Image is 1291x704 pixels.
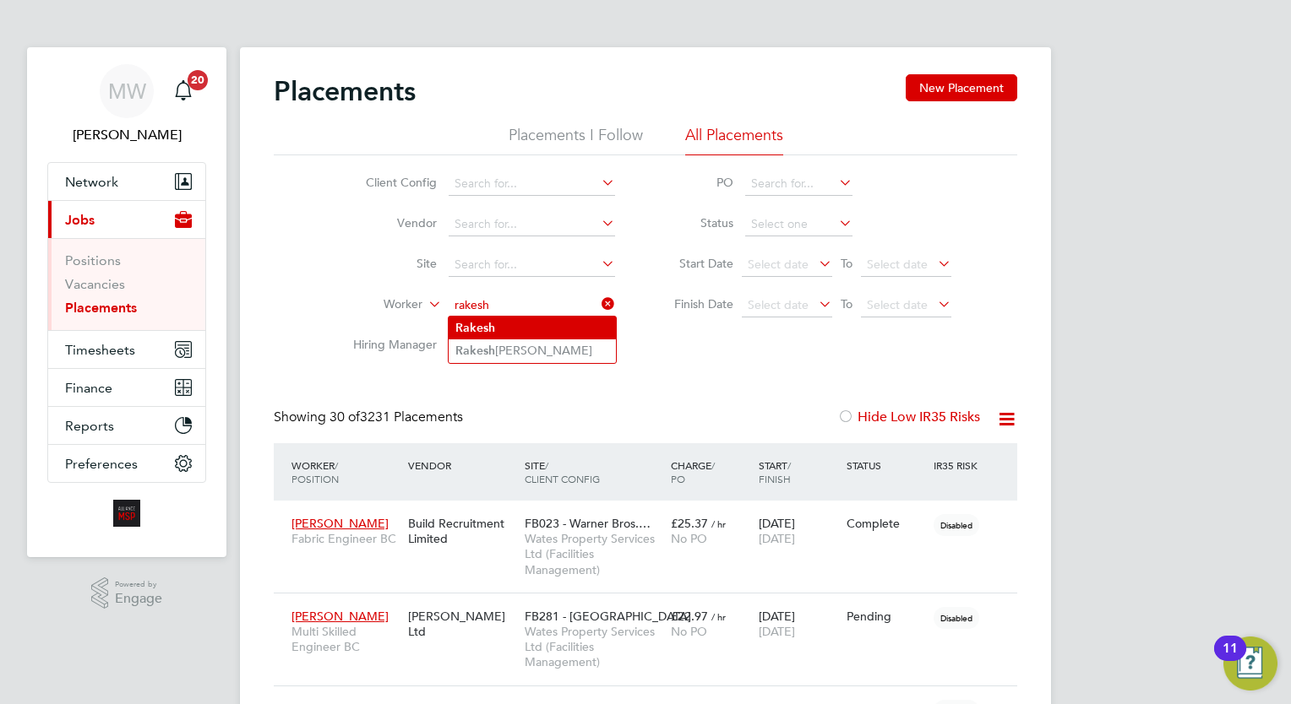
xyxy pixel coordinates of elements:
span: Wates Property Services Ltd (Facilities Management) [525,531,662,577]
span: 30 of [330,409,360,425]
span: / hr [711,517,726,530]
span: Multi Skilled Engineer BC [291,624,400,654]
button: Timesheets [48,331,205,368]
b: Rakesh [455,321,495,335]
span: Fabric Engineer BC [291,531,400,546]
input: Search for... [449,213,615,236]
span: Select date [748,257,809,272]
span: / Position [291,458,339,485]
span: MW [108,80,146,102]
div: Jobs [48,238,205,330]
span: £22.97 [671,609,708,624]
button: New Placement [906,74,1017,101]
a: [PERSON_NAME]Multi Skilled Engineer BC[PERSON_NAME] LtdFB281 - [GEOGRAPHIC_DATA]Wates Property Se... [287,599,1017,614]
span: / PO [671,458,715,485]
div: 11 [1223,648,1238,670]
label: Finish Date [657,296,733,311]
label: Start Date [657,256,733,271]
b: Rakesh [455,344,495,358]
img: alliancemsp-logo-retina.png [113,500,140,527]
div: Pending [847,609,926,624]
span: Reports [65,418,114,434]
div: Build Recruitment Limited [404,507,520,555]
button: Preferences [48,445,205,482]
input: Search for... [745,172,852,196]
a: MW[PERSON_NAME] [47,64,206,145]
div: [DATE] [754,600,842,647]
button: Reports [48,407,205,444]
div: Status [842,450,930,480]
span: [DATE] [759,624,795,639]
button: Network [48,163,205,200]
li: Placements I Follow [509,125,643,155]
div: Worker [287,450,404,494]
a: Vacancies [65,276,125,292]
label: Worker [325,296,422,313]
button: Finance [48,369,205,406]
div: IR35 Risk [929,450,988,480]
div: Vendor [404,450,520,480]
div: [PERSON_NAME] Ltd [404,600,520,647]
span: To [836,293,858,315]
input: Search for... [449,253,615,277]
div: Complete [847,516,926,531]
div: Site [520,450,667,494]
a: Go to home page [47,500,206,527]
button: Jobs [48,201,205,238]
div: [DATE] [754,507,842,555]
span: 3231 Placements [330,409,463,425]
input: Search for... [449,172,615,196]
div: Showing [274,409,466,426]
h2: Placements [274,74,416,108]
span: Finance [65,380,112,396]
div: Start [754,450,842,494]
span: [DATE] [759,531,795,546]
span: Select date [867,297,928,312]
span: Engage [115,592,162,606]
span: Wates Property Services Ltd (Facilities Management) [525,624,662,670]
span: Megan Westlotorn [47,125,206,145]
li: All Placements [685,125,783,155]
input: Search for... [449,294,615,317]
li: [PERSON_NAME] [449,339,616,362]
span: Jobs [65,212,95,228]
input: Select one [745,213,852,236]
a: [PERSON_NAME]Fabric Engineer BCBuild Recruitment LimitedFB023 - Warner Bros.…Wates Property Servi... [287,506,1017,521]
span: £25.37 [671,516,708,531]
span: / hr [711,610,726,623]
span: 20 [188,70,208,90]
span: / Finish [759,458,791,485]
span: Disabled [934,607,979,629]
div: Charge [667,450,754,494]
label: Vendor [340,215,437,230]
label: Hide Low IR35 Risks [837,409,980,425]
a: 20 [166,64,200,118]
span: To [836,252,858,274]
span: [PERSON_NAME] [291,609,389,624]
span: No PO [671,624,707,639]
span: Select date [748,297,809,312]
span: FB023 - Warner Bros.… [525,516,651,531]
nav: Main navigation [27,47,226,557]
label: Status [657,215,733,230]
span: / Client Config [525,458,600,485]
span: Select date [867,257,928,272]
label: PO [657,175,733,190]
a: Placements [65,300,137,316]
label: Client Config [340,175,437,190]
span: Preferences [65,456,138,472]
span: No PO [671,531,707,546]
span: Powered by [115,577,162,592]
span: Disabled [934,514,979,536]
a: Powered byEngage [91,577,163,609]
button: Open Resource Center, 11 new notifications [1223,636,1277,690]
span: [PERSON_NAME] [291,516,389,531]
span: Network [65,174,118,190]
span: FB281 - [GEOGRAPHIC_DATA] [525,609,691,624]
label: Hiring Manager [340,337,437,352]
label: Site [340,256,437,271]
span: Timesheets [65,342,135,358]
a: Positions [65,252,121,268]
